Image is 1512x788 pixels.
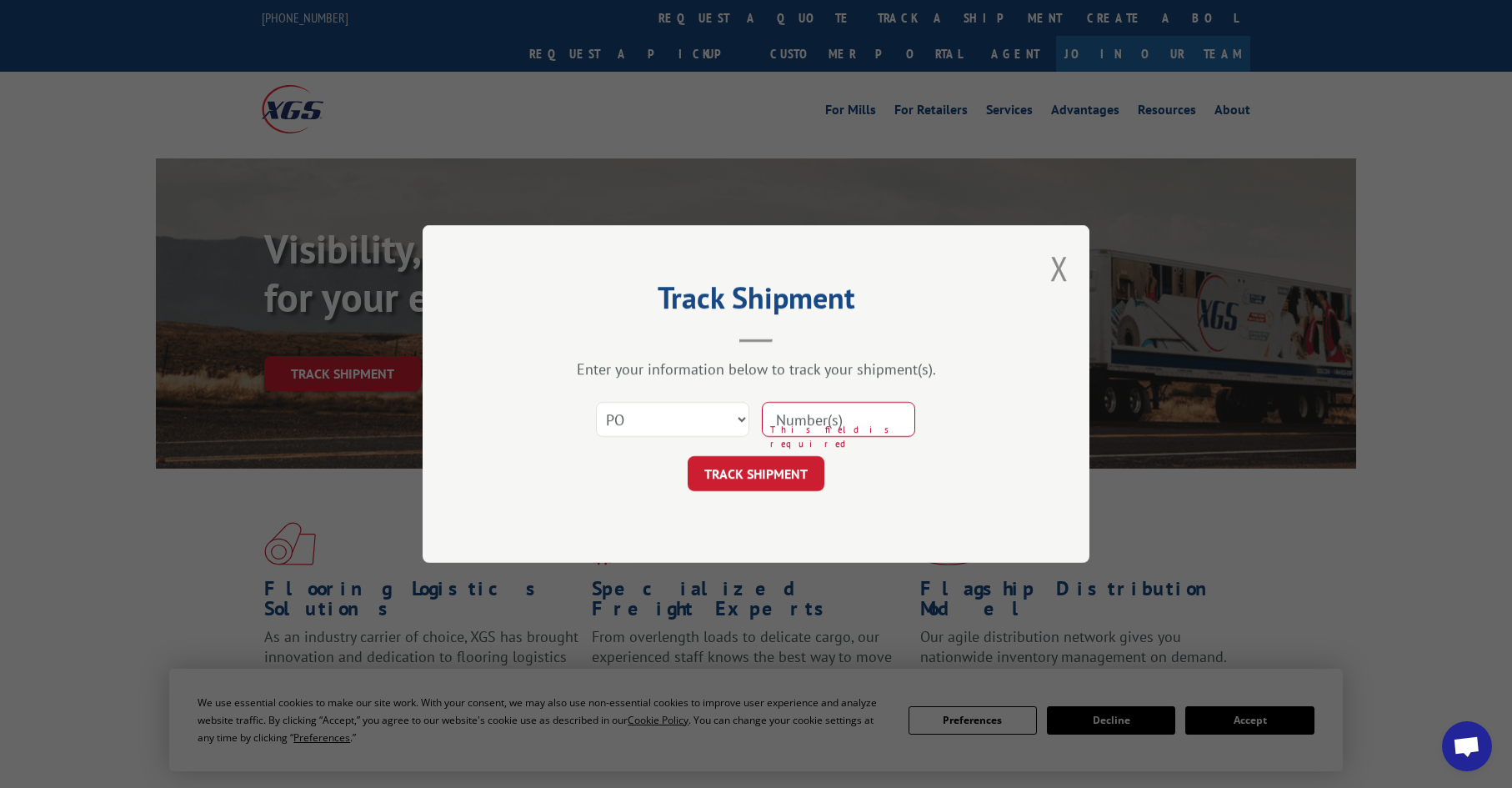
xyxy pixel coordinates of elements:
[1442,721,1492,771] div: Open chat
[770,423,915,450] span: This field is required
[688,456,824,491] button: TRACK SHIPMENT
[506,359,1006,379] div: Enter your information below to track your shipment(s).
[762,402,915,437] input: Number(s)
[1050,246,1069,290] button: Close modal
[506,286,1006,318] h2: Track Shipment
